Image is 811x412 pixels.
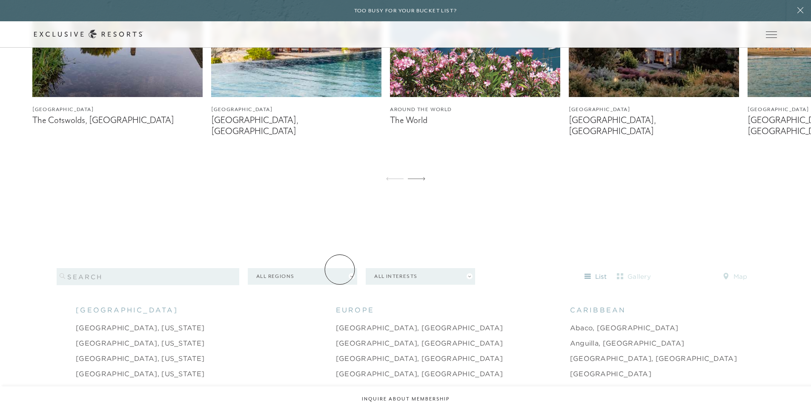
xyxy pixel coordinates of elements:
[336,323,503,333] a: [GEOGRAPHIC_DATA], [GEOGRAPHIC_DATA]
[570,353,737,363] a: [GEOGRAPHIC_DATA], [GEOGRAPHIC_DATA]
[576,270,615,283] button: list
[569,115,739,136] figcaption: [GEOGRAPHIC_DATA], [GEOGRAPHIC_DATA]
[76,305,178,315] span: [GEOGRAPHIC_DATA]
[570,305,626,315] span: caribbean
[570,369,651,379] a: [GEOGRAPHIC_DATA]
[248,268,357,285] button: All Regions
[211,106,381,114] figcaption: [GEOGRAPHIC_DATA]
[615,270,653,283] button: gallery
[211,115,381,136] figcaption: [GEOGRAPHIC_DATA], [GEOGRAPHIC_DATA]
[366,268,475,285] button: All Interests
[570,384,708,394] a: Grand Cayman, [GEOGRAPHIC_DATA]
[390,115,560,126] figcaption: The World
[32,115,203,126] figcaption: The Cotswolds, [GEOGRAPHIC_DATA]
[76,338,204,348] a: [GEOGRAPHIC_DATA], [US_STATE]
[570,323,679,333] a: Abaco, [GEOGRAPHIC_DATA]
[336,384,464,394] a: Cote d'Azur, [GEOGRAPHIC_DATA]
[766,31,777,37] button: Open navigation
[716,270,754,283] button: map
[76,384,204,394] a: [GEOGRAPHIC_DATA], [US_STATE]
[336,369,503,379] a: [GEOGRAPHIC_DATA], [GEOGRAPHIC_DATA]
[569,106,739,114] figcaption: [GEOGRAPHIC_DATA]
[772,373,811,412] iframe: Qualified Messenger
[76,353,204,363] a: [GEOGRAPHIC_DATA], [US_STATE]
[336,338,503,348] a: [GEOGRAPHIC_DATA], [GEOGRAPHIC_DATA]
[390,106,560,114] figcaption: Around the World
[76,369,204,379] a: [GEOGRAPHIC_DATA], [US_STATE]
[354,7,457,15] h6: Too busy for your bucket list?
[336,305,374,315] span: europe
[57,268,239,285] input: search
[336,353,503,363] a: [GEOGRAPHIC_DATA], [GEOGRAPHIC_DATA]
[32,106,203,114] figcaption: [GEOGRAPHIC_DATA]
[570,338,685,348] a: Anguilla, [GEOGRAPHIC_DATA]
[76,323,204,333] a: [GEOGRAPHIC_DATA], [US_STATE]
